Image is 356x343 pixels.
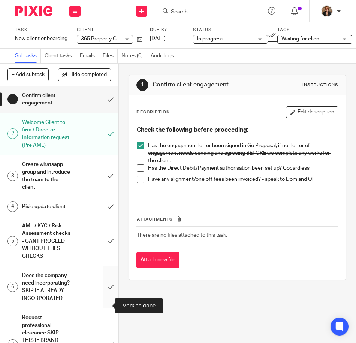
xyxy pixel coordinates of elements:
a: Subtasks [15,49,41,63]
div: 5 [7,236,18,246]
h1: Pixie update client [22,201,71,212]
p: Has the engagement letter been signed in Go Proposal, if not letter of engagement needs sending a... [148,142,338,165]
p: Has the Direct Debit/Payment authorisation been set up? Gocardless [148,164,338,172]
div: Instructions [302,82,338,88]
span: There are no files attached to this task. [137,233,227,238]
a: Files [103,49,118,63]
button: Hide completed [58,68,111,81]
a: Notes (0) [121,49,147,63]
span: [DATE] [150,36,166,41]
h1: Does the company need incorporating? SKIP IF ALREADY INCORPORATED [22,270,71,304]
span: 365 Property Group Ltd [81,36,136,42]
label: Due by [150,27,184,33]
label: Client [77,27,142,33]
div: New client onboarding [15,35,67,42]
img: Pixie [15,6,52,16]
button: + Add subtask [7,68,49,81]
a: Client tasks [45,49,76,63]
span: Attachments [137,217,173,221]
input: Search [170,9,238,16]
span: In progress [197,36,223,42]
p: Have any alignment/one off fees been invoiced? - speak to Dom and Ol [148,176,338,183]
h1: Confirm client engagement [153,81,253,89]
h1: AML / KYC / Risk Assessment checks - CANT PROCEED WITHOUT THESE CHECKS [22,220,71,262]
button: Attach new file [136,252,179,268]
label: Task [15,27,67,33]
label: Status [193,27,268,33]
span: Waiting for client [281,36,321,42]
div: 6 [7,282,18,292]
span: Hide completed [69,72,107,78]
img: WhatsApp%20Image%202025-04-23%20at%2010.20.30_16e186ec.jpg [321,5,333,17]
p: Description [136,109,170,115]
a: Audit logs [151,49,178,63]
div: 1 [7,94,18,104]
button: Edit description [286,106,338,118]
label: Tags [277,27,352,33]
div: 2 [7,128,18,139]
div: 3 [7,171,18,181]
h1: Welcome Client to firm / Director Information request (Pre AML) [22,117,71,151]
a: Emails [80,49,99,63]
strong: Check the following before proceeding: [137,127,248,133]
div: 4 [7,201,18,212]
h1: Create whatsapp group and introduce the team to the client [22,159,71,193]
div: 1 [136,79,148,91]
h1: Confirm client engagement [22,90,71,109]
